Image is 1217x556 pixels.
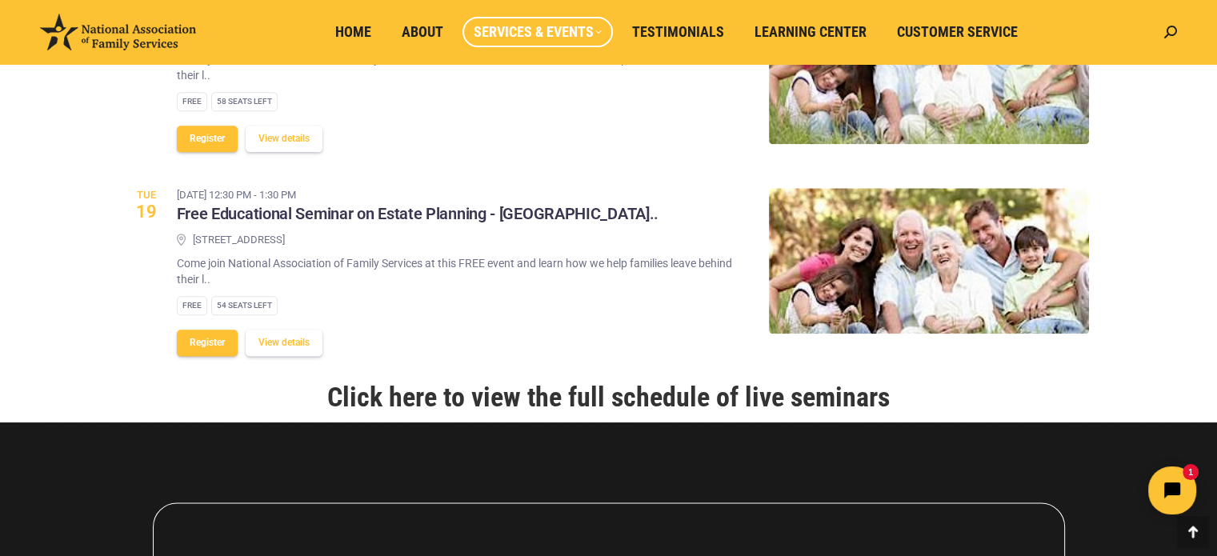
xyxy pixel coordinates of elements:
a: Home [324,17,382,47]
a: Customer Service [886,17,1029,47]
button: View details [246,126,322,152]
div: 54 Seats left [211,296,278,315]
span: Home [335,23,371,41]
span: Tue [129,190,165,200]
span: 19 [129,203,165,221]
button: View details [246,330,322,356]
h3: Free Educational Seminar on Estate Planning - [GEOGRAPHIC_DATA].. [177,204,659,225]
button: Register [177,126,238,152]
span: About [402,23,443,41]
a: About [390,17,454,47]
a: Learning Center [743,17,878,47]
span: [STREET_ADDRESS] [193,233,285,248]
iframe: Tidio Chat [935,453,1210,528]
div: Free [177,92,207,111]
span: Services & Events [474,23,602,41]
a: Testimonials [621,17,735,47]
span: Learning Center [755,23,867,41]
img: Free Educational Seminar on Estate Planning - South San Jose [769,188,1089,333]
div: 58 Seats left [211,92,278,111]
p: Come join National Association of Family Services at this FREE event and learn how we help famili... [177,51,745,83]
span: Testimonials [632,23,724,41]
a: Click here to view the full schedule of live seminars [327,381,890,413]
time: [DATE] 12:30 pm - 1:30 pm [177,187,659,203]
button: Register [177,330,238,356]
img: National Association of Family Services [40,14,196,50]
p: Come join National Association of Family Services at this FREE event and learn how we help famili... [177,255,745,287]
div: Free [177,296,207,315]
span: Customer Service [897,23,1018,41]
